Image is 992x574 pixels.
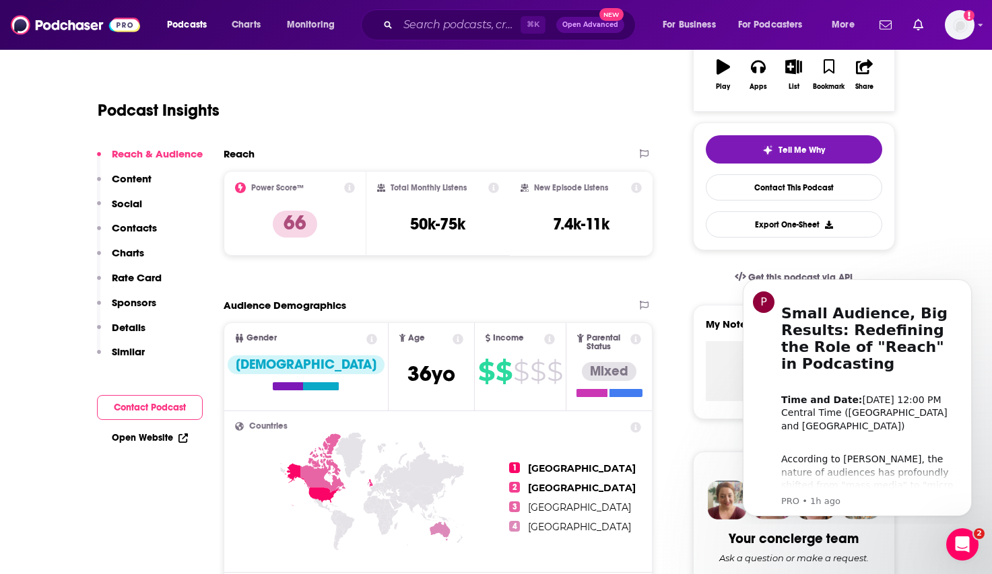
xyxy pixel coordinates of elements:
button: Reach & Audience [97,147,203,172]
div: [DEMOGRAPHIC_DATA] [228,355,385,374]
button: Rate Card [97,271,162,296]
h2: Power Score™ [251,183,304,192]
img: User Profile [945,10,974,40]
a: Show notifications dropdown [874,13,897,36]
img: Podchaser - Follow, Share and Rate Podcasts [11,12,140,38]
a: Contact This Podcast [706,174,882,201]
span: Income [493,334,524,343]
iframe: Intercom notifications message [723,267,992,524]
div: Your concierge team [729,530,859,547]
span: $ [530,361,545,382]
p: Similar [112,345,145,358]
span: 2 [509,482,520,493]
span: Countries [249,422,288,431]
span: Monitoring [287,15,335,34]
button: Bookmark [812,50,847,99]
button: open menu [277,14,352,36]
button: Sponsors [97,296,156,321]
p: Details [112,321,145,334]
a: [GEOGRAPHIC_DATA] [528,501,631,513]
span: $ [547,361,562,382]
a: Charts [223,14,269,36]
button: Content [97,172,152,197]
span: New [599,8,624,21]
div: Bookmark [813,83,845,91]
a: Get this podcast via API [724,261,864,294]
span: Podcasts [167,15,207,34]
label: My Notes [706,318,882,341]
h3: 7.4k-11k [553,214,609,234]
button: Contact Podcast [97,395,203,420]
span: 1 [509,462,520,473]
span: Charts [232,15,261,34]
button: open menu [653,14,733,36]
img: tell me why sparkle [762,145,773,155]
span: Gender [246,334,277,343]
p: 66 [273,211,317,238]
button: Social [97,197,142,222]
input: Search podcasts, credits, & more... [398,14,521,36]
h2: New Episode Listens [534,183,608,192]
button: open menu [158,14,224,36]
span: 4 [509,521,520,532]
a: 36yo [407,368,455,385]
div: Play [716,83,730,91]
p: Social [112,197,142,210]
button: List [776,50,811,99]
span: For Business [663,15,716,34]
span: $ [496,361,512,382]
a: [GEOGRAPHIC_DATA] [528,462,636,474]
span: Parental Status [587,334,628,351]
a: Show notifications dropdown [908,13,929,36]
button: Play [706,50,741,99]
span: ⌘ K [521,16,545,34]
button: tell me why sparkleTell Me Why [706,135,882,164]
button: Contacts [97,221,157,246]
button: Apps [741,50,776,99]
button: Charts [97,246,144,271]
div: Apps [750,83,767,91]
button: Export One-Sheet [706,211,882,238]
span: Logged in as htibbitts [945,10,974,40]
span: 2 [974,528,985,539]
a: [GEOGRAPHIC_DATA] [528,521,631,533]
div: Search podcasts, credits, & more... [374,9,649,40]
a: [DEMOGRAPHIC_DATA] [228,355,385,390]
div: List [789,83,799,91]
div: Share [855,83,873,91]
svg: Add a profile image [964,10,974,21]
iframe: Intercom live chat [946,528,979,561]
p: Contacts [112,221,157,234]
span: For Podcasters [738,15,803,34]
button: open menu [822,14,871,36]
button: Details [97,321,145,346]
p: Sponsors [112,296,156,309]
p: Content [112,172,152,185]
button: Show profile menu [945,10,974,40]
h1: Podcast Insights [98,100,220,120]
span: Tell Me Why [779,145,825,155]
div: Ask a question or make a request. [719,552,869,563]
h2: Reach [224,147,255,160]
span: More [832,15,855,34]
a: Mixed [576,362,642,397]
h3: 50k-75k [410,214,465,234]
span: $ [478,361,494,382]
button: open menu [729,14,822,36]
button: Open AdvancedNew [556,17,624,33]
span: $ [513,361,529,382]
a: Open Website [112,432,188,443]
p: Reach & Audience [112,147,203,160]
button: Similar [97,345,145,370]
div: Mixed [582,362,636,381]
button: Share [847,50,882,99]
p: Rate Card [112,271,162,284]
span: Open Advanced [562,22,618,28]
